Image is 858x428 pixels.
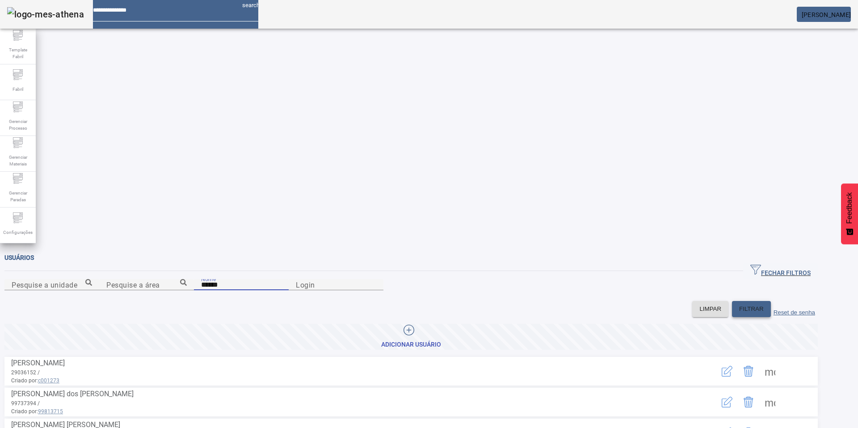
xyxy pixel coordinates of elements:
span: Fabril [10,83,26,95]
button: Mais [759,391,781,413]
span: Template Fabril [4,44,31,63]
mat-label: Nome [201,275,216,282]
button: Adicionar Usuário [4,324,818,350]
div: Adicionar Usuário [381,340,441,349]
span: [PERSON_NAME] [11,359,65,367]
button: Mais [759,360,781,382]
span: FECHAR FILTROS [750,264,811,278]
label: Reset de senha [774,309,815,316]
button: FECHAR FILTROS [743,263,818,279]
input: Number [106,280,187,290]
span: Usuários [4,254,34,261]
button: LIMPAR [692,301,728,317]
mat-label: Pesquise a unidade [12,280,77,289]
span: Gerenciar Materiais [4,151,31,170]
mat-label: Pesquise a área [106,280,160,289]
span: Gerenciar Paradas [4,187,31,206]
span: c001273 [38,377,59,384]
span: Feedback [845,192,854,224]
button: Delete [738,391,759,413]
button: Reset de senha [771,301,818,317]
mat-label: Login [296,280,315,289]
button: Delete [738,360,759,382]
span: 99813715 [38,408,63,415]
span: Gerenciar Processo [4,115,31,134]
button: FILTRAR [732,301,771,317]
span: Configurações [0,226,35,238]
input: Number [12,280,92,290]
span: LIMPAR [699,305,721,314]
span: 99737394 / [11,400,40,407]
span: 29036152 / [11,369,40,376]
span: Criado por: [11,407,681,415]
img: logo-mes-athena [7,7,84,21]
span: [PERSON_NAME] dos [PERSON_NAME] [11,390,134,398]
span: [PERSON_NAME] [802,11,851,18]
span: Criado por: [11,377,681,385]
button: Feedback - Mostrar pesquisa [841,183,858,244]
span: FILTRAR [739,305,764,314]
